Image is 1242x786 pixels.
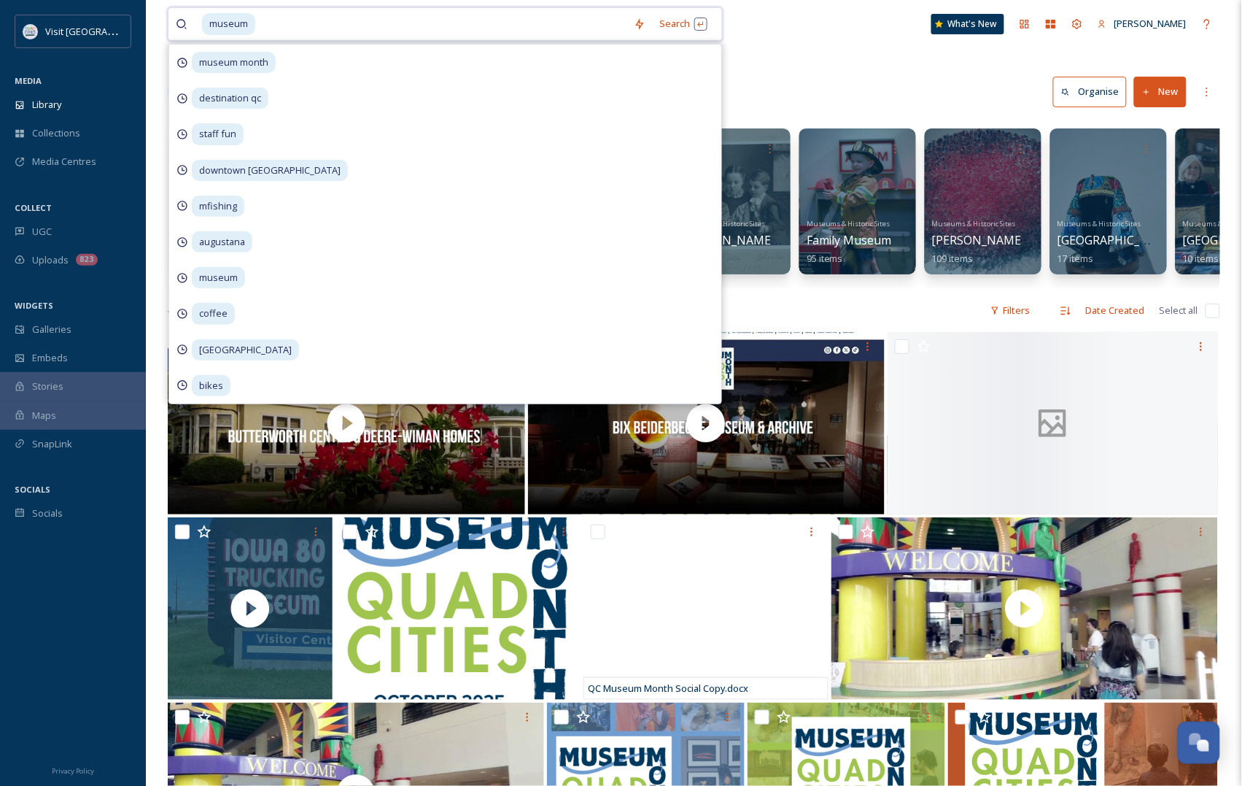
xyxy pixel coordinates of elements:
span: SnapLink [32,437,72,451]
button: Open Chat [1178,722,1220,764]
span: 421 file s [168,304,202,317]
span: Museums & Historic Sites [681,219,765,228]
span: Stories [32,379,63,393]
span: Museums & Historic Sites [932,219,1016,228]
img: thumbnail [528,332,885,515]
a: [PERSON_NAME] [1090,9,1194,38]
a: What's New [931,14,1004,34]
a: Museums & Historic SitesFamily Museum95 items [807,215,892,265]
span: Visit [GEOGRAPHIC_DATA] [45,24,158,38]
button: New [1134,77,1187,107]
span: [PERSON_NAME][GEOGRAPHIC_DATA] [932,232,1143,248]
span: museum month [192,52,276,73]
button: Organise [1053,77,1127,107]
span: mfishing [192,196,244,217]
div: Date Created [1079,296,1152,325]
span: Museums & Historic Sites [1057,219,1141,228]
span: 10 items [1183,252,1219,265]
iframe: msdoc-iframe [583,517,828,700]
span: [GEOGRAPHIC_DATA] [192,339,299,361]
div: Filters [983,296,1038,325]
span: [PERSON_NAME] [1114,17,1187,30]
span: Museums & Historic Sites [807,219,890,228]
span: augustana [192,231,252,253]
span: 17 items [1057,252,1094,265]
a: Privacy Policy [52,761,94,779]
span: Uploads [32,253,69,267]
span: museum [202,13,255,34]
img: 2025 Museum Month logo.png [335,517,581,700]
img: thumbnail [831,517,1218,700]
span: COLLECT [15,202,52,213]
span: MEDIA [15,75,42,86]
span: bikes [192,375,230,396]
span: downtown [GEOGRAPHIC_DATA] [192,160,348,181]
div: Search [653,9,715,38]
span: Galleries [32,323,71,336]
span: Family Museum [807,232,892,248]
span: Embeds [32,351,68,365]
span: Socials [32,506,63,520]
span: 95 items [807,252,843,265]
span: [GEOGRAPHIC_DATA] [1057,232,1175,248]
img: QCCVB_VISIT_vert_logo_4c_tagline_122019.svg [23,24,38,39]
img: thumbnail [168,332,525,515]
span: UGC [32,225,52,239]
span: Library [32,98,61,112]
span: Maps [32,409,56,423]
span: museum [192,267,245,288]
div: 823 [76,254,98,266]
a: Museums & Historic Sites[PERSON_NAME][GEOGRAPHIC_DATA]109 items [932,215,1143,265]
span: coffee [192,303,235,324]
span: QC Museum Month Social Copy.docx [588,682,749,695]
span: WIDGETS [15,300,53,311]
span: Select all [1160,304,1198,317]
span: destination qc [192,88,268,109]
span: SOCIALS [15,484,50,495]
span: Media Centres [32,155,96,169]
a: Museums & Historic Sites[GEOGRAPHIC_DATA]17 items [1057,215,1175,265]
span: Collections [32,126,80,140]
span: Privacy Policy [52,766,94,776]
img: thumbnail [168,517,333,700]
span: staff fun [192,123,244,145]
span: 109 items [932,252,974,265]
